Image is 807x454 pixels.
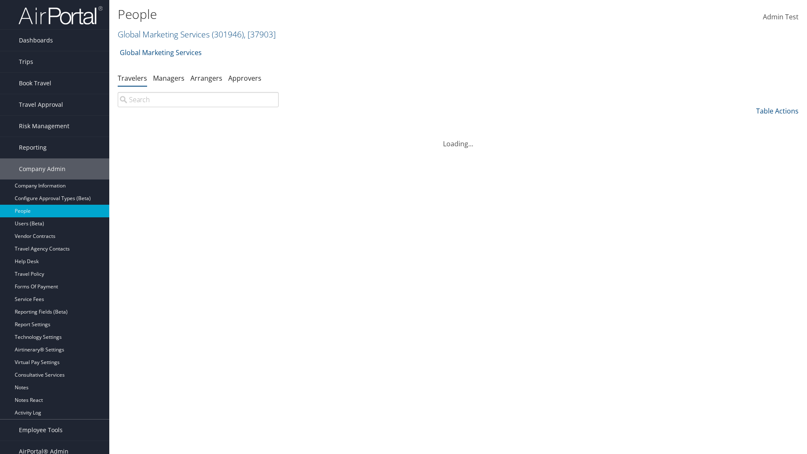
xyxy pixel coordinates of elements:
a: Global Marketing Services [120,44,202,61]
span: Trips [19,51,33,72]
img: airportal-logo.png [18,5,103,25]
span: Admin Test [763,12,799,21]
a: Global Marketing Services [118,29,276,40]
a: Table Actions [756,106,799,116]
span: Reporting [19,137,47,158]
span: Travel Approval [19,94,63,115]
a: Admin Test [763,4,799,30]
a: Managers [153,74,185,83]
span: Company Admin [19,158,66,179]
div: Loading... [118,129,799,149]
span: , [ 37903 ] [244,29,276,40]
span: Dashboards [19,30,53,51]
span: ( 301946 ) [212,29,244,40]
a: Travelers [118,74,147,83]
span: Book Travel [19,73,51,94]
input: Search [118,92,279,107]
a: Arrangers [190,74,222,83]
span: Risk Management [19,116,69,137]
span: Employee Tools [19,420,63,441]
h1: People [118,5,572,23]
a: Approvers [228,74,261,83]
